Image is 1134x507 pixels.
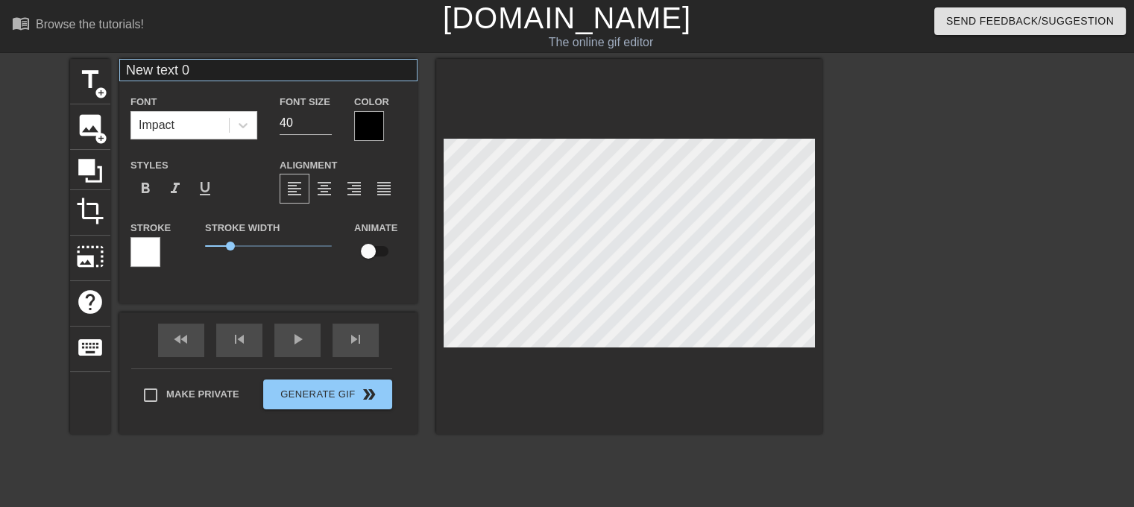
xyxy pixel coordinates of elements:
[76,242,104,271] span: photo_size_select_large
[354,95,389,110] label: Color
[280,158,337,173] label: Alignment
[130,158,168,173] label: Styles
[36,18,144,31] div: Browse the tutorials!
[347,330,365,348] span: skip_next
[136,180,154,198] span: format_bold
[345,180,363,198] span: format_align_right
[76,111,104,139] span: image
[76,333,104,362] span: keyboard
[280,95,330,110] label: Font Size
[385,34,816,51] div: The online gif editor
[130,95,157,110] label: Font
[95,132,107,145] span: add_circle
[76,197,104,225] span: crop
[375,180,393,198] span: format_align_justify
[263,380,392,409] button: Generate Gif
[12,14,144,37] a: Browse the tutorials!
[139,116,174,134] div: Impact
[130,221,171,236] label: Stroke
[205,221,280,236] label: Stroke Width
[76,288,104,316] span: help
[354,221,397,236] label: Animate
[286,180,303,198] span: format_align_left
[196,180,214,198] span: format_underline
[289,330,306,348] span: play_arrow
[95,86,107,99] span: add_circle
[166,180,184,198] span: format_italic
[76,66,104,94] span: title
[230,330,248,348] span: skip_previous
[360,385,378,403] span: double_arrow
[315,180,333,198] span: format_align_center
[166,387,239,402] span: Make Private
[12,14,30,32] span: menu_book
[934,7,1126,35] button: Send Feedback/Suggestion
[269,385,386,403] span: Generate Gif
[172,330,190,348] span: fast_rewind
[946,12,1114,31] span: Send Feedback/Suggestion
[443,1,691,34] a: [DOMAIN_NAME]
